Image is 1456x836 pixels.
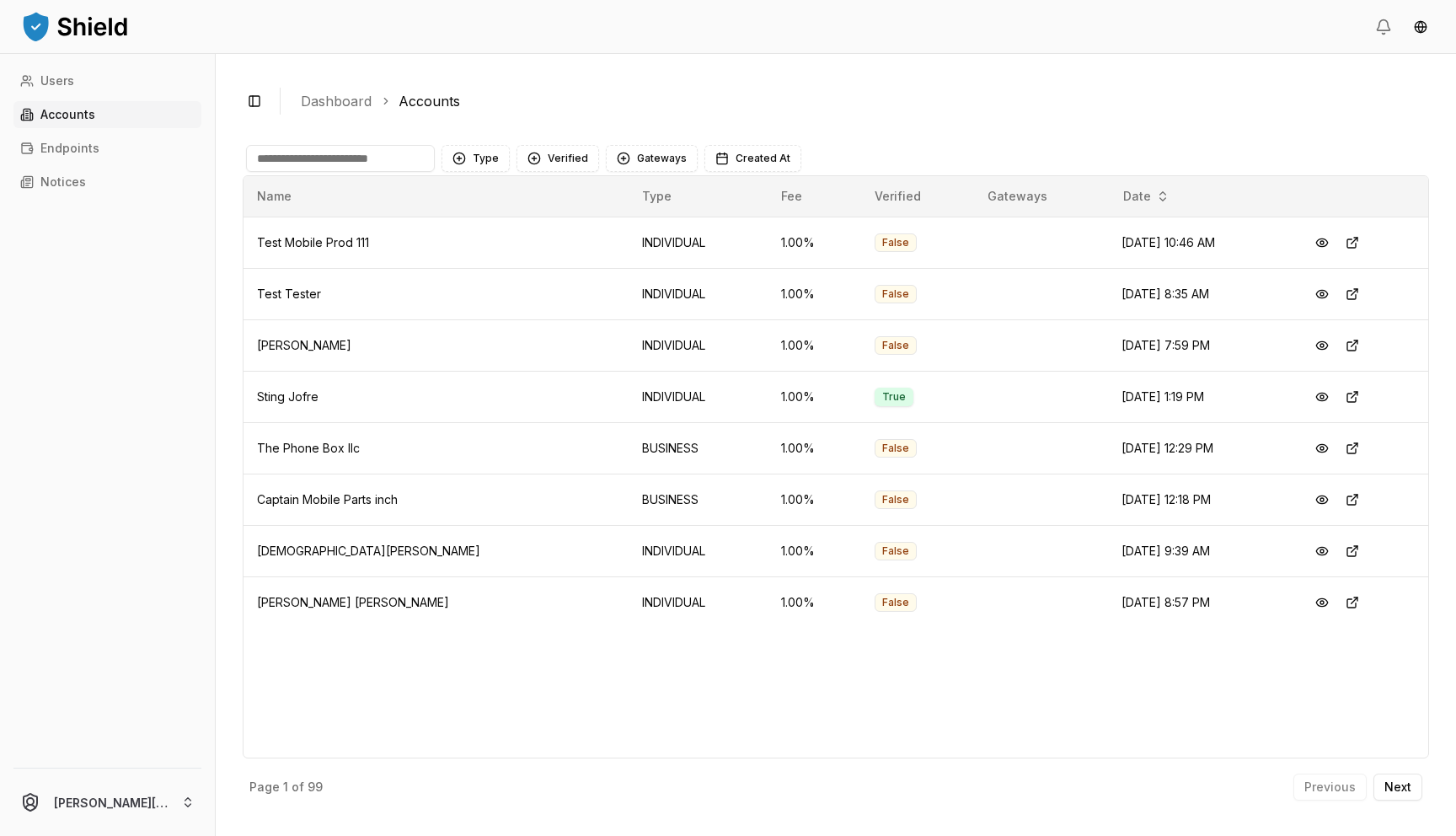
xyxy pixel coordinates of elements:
[257,544,480,558] span: [DEMOGRAPHIC_DATA][PERSON_NAME]
[257,441,360,455] span: The Phone Box llc
[40,142,99,154] p: Endpoints
[629,268,768,319] td: INDIVIDUAL
[249,781,280,793] p: Page
[629,576,768,628] td: INDIVIDUAL
[292,781,304,793] p: of
[768,176,861,217] th: Fee
[781,441,815,455] span: 1.00 %
[704,145,801,172] button: Created At
[1121,441,1213,455] span: [DATE] 12:29 PM
[1121,544,1210,558] span: [DATE] 9:39 AM
[781,338,815,352] span: 1.00 %
[974,176,1108,217] th: Gateways
[40,109,95,121] p: Accounts
[257,389,318,404] span: Sting Jofre
[257,235,369,249] span: Test Mobile Prod 111
[1121,338,1210,352] span: [DATE] 7:59 PM
[629,371,768,422] td: INDIVIDUAL
[629,422,768,474] td: BUSINESS
[517,145,599,172] button: Verified
[629,176,768,217] th: Type
[781,595,815,609] span: 1.00 %
[629,474,768,525] td: BUSINESS
[13,169,201,196] a: Notices
[781,389,815,404] span: 1.00 %
[606,145,698,172] button: Gateways
[781,235,815,249] span: 1.00 %
[13,101,201,128] a: Accounts
[629,319,768,371] td: INDIVIDUAL
[1121,389,1204,404] span: [DATE] 1:19 PM
[781,287,815,301] span: 1.00 %
[1121,287,1209,301] span: [DATE] 8:35 AM
[40,75,74,87] p: Users
[244,176,629,217] th: Name
[301,91,1416,111] nav: breadcrumb
[399,91,460,111] a: Accounts
[257,595,449,609] span: [PERSON_NAME] [PERSON_NAME]
[257,287,321,301] span: Test Tester
[442,145,510,172] button: Type
[7,775,208,829] button: [PERSON_NAME][EMAIL_ADDRESS][DOMAIN_NAME]
[40,176,86,188] p: Notices
[629,525,768,576] td: INDIVIDUAL
[1121,595,1210,609] span: [DATE] 8:57 PM
[736,152,790,165] span: Created At
[861,176,974,217] th: Verified
[1116,183,1176,210] button: Date
[1373,774,1422,801] button: Next
[1384,781,1411,793] p: Next
[308,781,323,793] p: 99
[629,217,768,268] td: INDIVIDUAL
[283,781,288,793] p: 1
[54,794,168,812] p: [PERSON_NAME][EMAIL_ADDRESS][DOMAIN_NAME]
[257,492,398,506] span: Captain Mobile Parts inch
[301,91,372,111] a: Dashboard
[1121,492,1211,506] span: [DATE] 12:18 PM
[13,135,201,162] a: Endpoints
[781,544,815,558] span: 1.00 %
[13,67,201,94] a: Users
[1121,235,1215,249] span: [DATE] 10:46 AM
[781,492,815,506] span: 1.00 %
[20,9,130,43] img: ShieldPay Logo
[257,338,351,352] span: [PERSON_NAME]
